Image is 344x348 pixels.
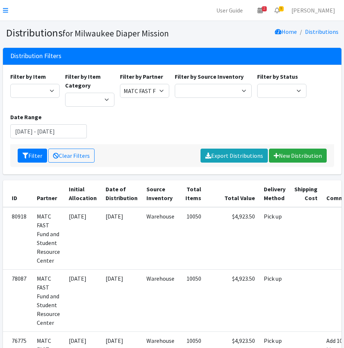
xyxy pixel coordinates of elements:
a: Home [275,28,297,35]
a: 9 [269,3,286,18]
td: 78087 [3,269,32,331]
td: [DATE] [101,269,142,331]
td: MATC FAST Fund and Student Resource Center [32,269,64,331]
a: 2 [252,3,269,18]
th: Total Items [179,180,206,207]
td: Pick up [259,269,290,331]
th: Initial Allocation [64,180,101,207]
th: Source Inventory [142,180,179,207]
label: Filter by Partner [120,72,163,81]
td: [DATE] [64,269,101,331]
label: Filter by Item Category [65,72,114,90]
th: Delivery Method [259,180,290,207]
a: Distributions [305,28,338,35]
th: Partner [32,180,64,207]
label: Filter by Status [257,72,298,81]
input: January 1, 2011 - December 31, 2011 [10,124,87,138]
td: MATC FAST Fund and Student Resource Center [32,207,64,270]
span: 2 [262,6,267,11]
td: [DATE] [64,207,101,270]
td: $4,923.50 [206,207,259,270]
th: Total Value [206,180,259,207]
td: 80918 [3,207,32,270]
a: Export Distributions [201,149,268,163]
td: Pick up [259,207,290,270]
th: Shipping Cost [290,180,322,207]
label: Date Range [10,113,42,121]
a: New Distribution [269,149,327,163]
label: Filter by Source Inventory [175,72,244,81]
td: $4,923.50 [206,269,259,331]
h1: Distributions [6,26,170,39]
span: 9 [279,6,284,11]
td: Warehouse [142,207,179,270]
a: User Guide [210,3,249,18]
h3: Distribution Filters [10,52,61,60]
td: 10050 [179,207,206,270]
th: ID [3,180,32,207]
td: 10050 [179,269,206,331]
a: Clear Filters [48,149,95,163]
a: [PERSON_NAME] [286,3,341,18]
td: [DATE] [101,207,142,270]
small: for Milwaukee Diaper Mission [63,28,169,39]
th: Date of Distribution [101,180,142,207]
label: Filter by Item [10,72,46,81]
button: Filter [18,149,47,163]
td: Warehouse [142,269,179,331]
